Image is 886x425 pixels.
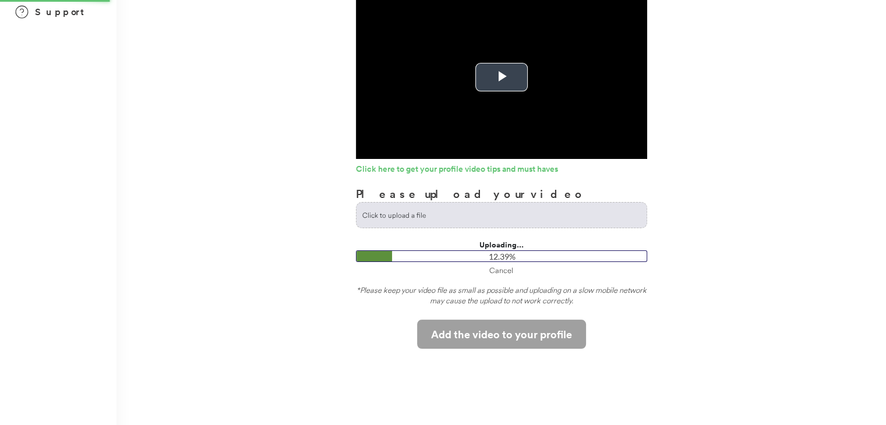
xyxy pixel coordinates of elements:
[356,240,647,250] div: Uploading...
[417,320,586,349] button: Add the video to your profile
[356,185,586,202] h3: Please upload your video
[356,285,647,311] div: *Please keep your video file as small as possible and uploading on a slow mobile network may caus...
[359,251,645,263] div: 12.39%
[356,265,647,275] div: Cancel
[35,5,90,19] h3: Support
[356,165,647,176] a: Click here to get your profile video tips and must haves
